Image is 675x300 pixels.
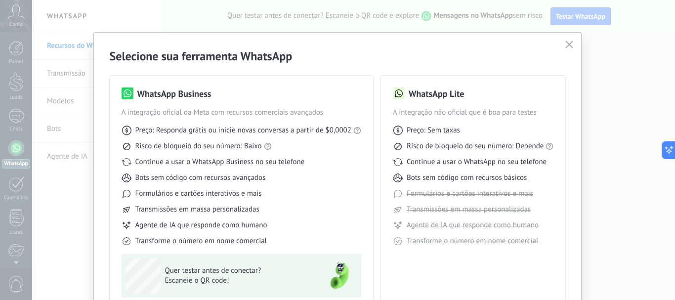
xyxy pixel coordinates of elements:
[135,236,267,246] span: Transforme o número em nome comercial
[407,157,547,167] span: Continue a usar o WhatsApp no seu telefone
[135,126,351,135] span: Preço: Responda grátis ou inicie novas conversas a partir de $0,0002
[137,87,211,100] h3: WhatsApp Business
[407,236,538,246] span: Transforme o número em nome comercial
[135,141,262,151] span: Risco de bloqueio do seu número: Baixo
[407,126,460,135] span: Preço: Sem taxas
[407,141,544,151] span: Risco de bloqueio do seu número: Depende
[407,173,527,183] span: Bots sem código com recursos básicos
[165,266,309,276] span: Quer testar antes de conectar?
[322,258,357,294] img: green-phone.png
[135,205,259,214] span: Transmissões em massa personalizadas
[122,108,361,118] span: A integração oficial da Meta com recursos comerciais avançados
[110,48,566,64] h2: Selecione sua ferramenta WhatsApp
[135,157,305,167] span: Continue a usar o WhatsApp Business no seu telefone
[165,276,309,286] span: Escaneie o QR code!
[407,205,531,214] span: Transmissões em massa personalizadas
[135,173,266,183] span: Bots sem código com recursos avançados
[135,220,267,230] span: Agente de IA que responde como humano
[407,189,533,199] span: Formulários e cartões interativos e mais
[393,108,554,118] span: A integração não oficial que é boa para testes
[409,87,464,100] h3: WhatsApp Lite
[135,189,262,199] span: Formulários e cartões interativos e mais
[407,220,539,230] span: Agente de IA que responde como humano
